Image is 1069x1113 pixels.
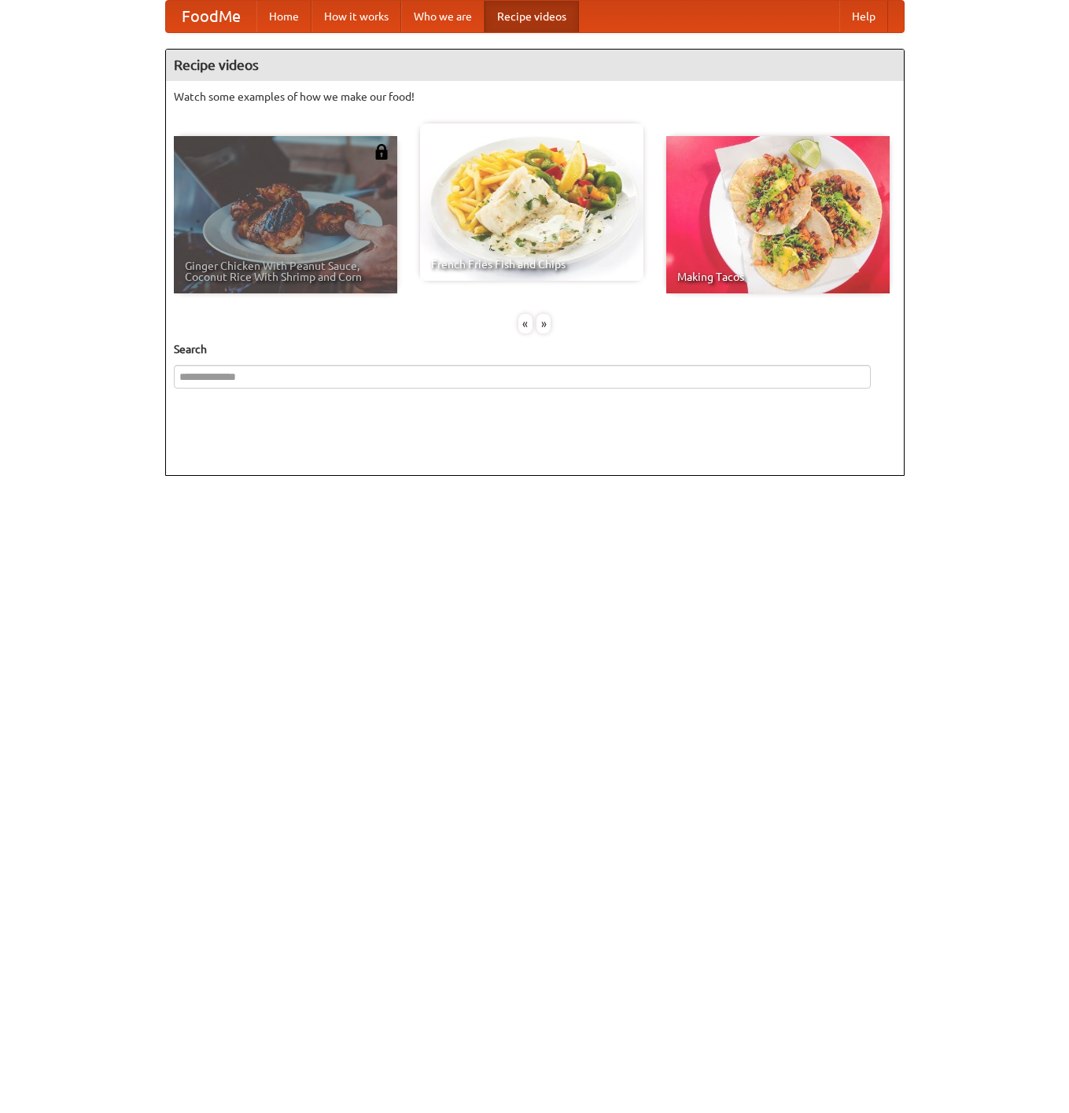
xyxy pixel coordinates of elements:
[311,1,401,32] a: How it works
[256,1,311,32] a: Home
[174,89,896,105] p: Watch some examples of how we make our food!
[401,1,485,32] a: Who we are
[166,50,904,81] h4: Recipe videos
[431,259,632,270] span: French Fries Fish and Chips
[420,123,643,281] a: French Fries Fish and Chips
[677,271,879,282] span: Making Tacos
[666,136,890,293] a: Making Tacos
[518,314,533,334] div: «
[536,314,551,334] div: »
[485,1,579,32] a: Recipe videos
[166,1,256,32] a: FoodMe
[174,341,896,357] h5: Search
[374,144,389,160] img: 483408.png
[839,1,888,32] a: Help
